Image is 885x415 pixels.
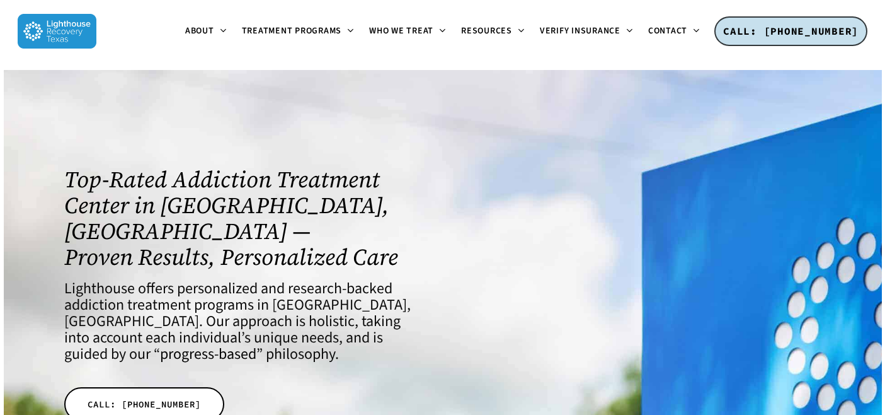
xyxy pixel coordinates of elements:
[641,26,707,37] a: Contact
[723,25,859,37] span: CALL: [PHONE_NUMBER]
[540,25,620,37] span: Verify Insurance
[234,26,362,37] a: Treatment Programs
[160,343,256,365] a: progress-based
[242,25,342,37] span: Treatment Programs
[178,26,234,37] a: About
[64,167,426,270] h1: Top-Rated Addiction Treatment Center in [GEOGRAPHIC_DATA], [GEOGRAPHIC_DATA] — Proven Results, Pe...
[185,25,214,37] span: About
[369,25,433,37] span: Who We Treat
[714,16,867,47] a: CALL: [PHONE_NUMBER]
[88,398,201,411] span: CALL: [PHONE_NUMBER]
[362,26,454,37] a: Who We Treat
[454,26,532,37] a: Resources
[532,26,641,37] a: Verify Insurance
[648,25,687,37] span: Contact
[18,14,96,49] img: Lighthouse Recovery Texas
[461,25,512,37] span: Resources
[64,281,426,363] h4: Lighthouse offers personalized and research-backed addiction treatment programs in [GEOGRAPHIC_DA...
